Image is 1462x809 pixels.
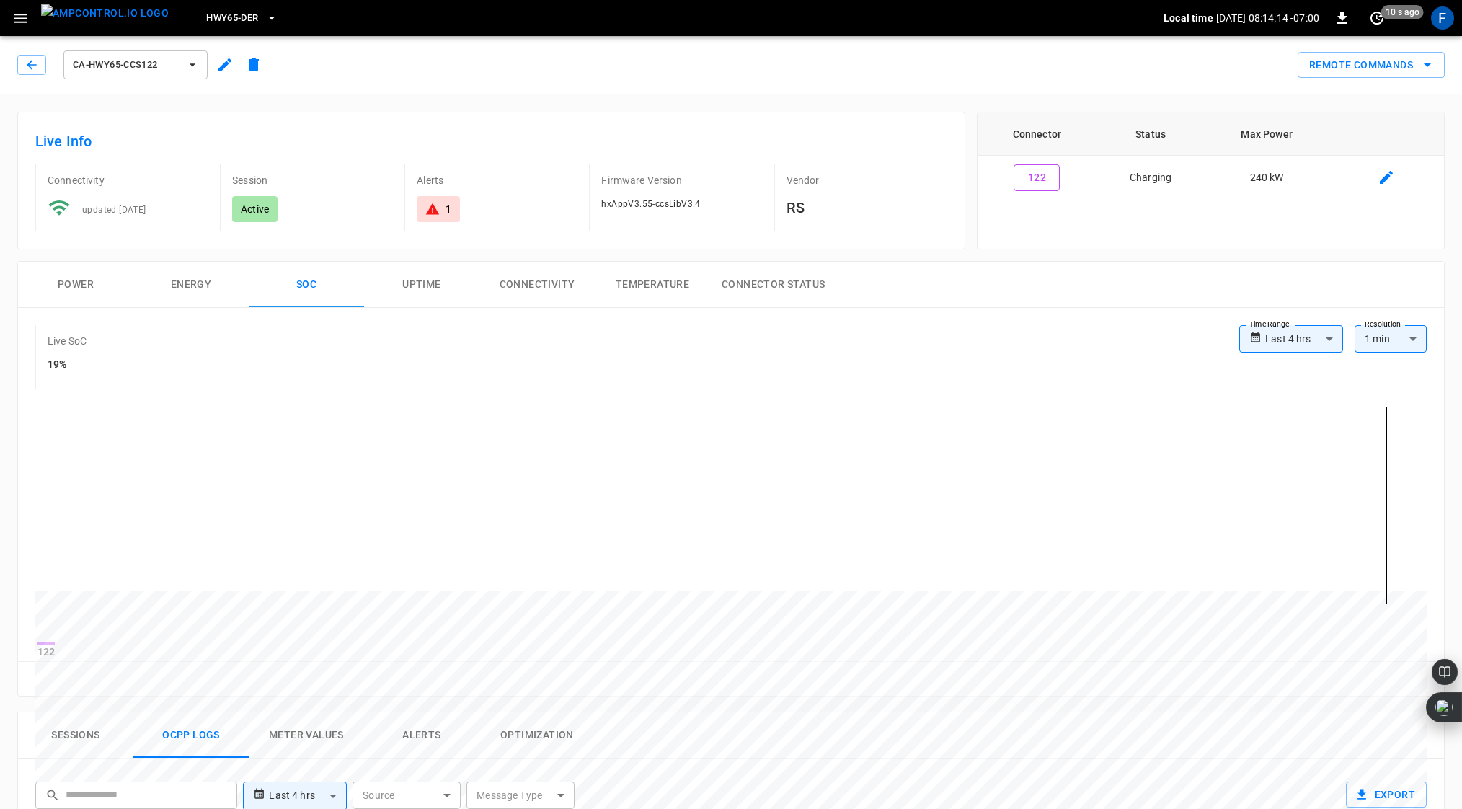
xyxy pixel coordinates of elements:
div: profile-icon [1431,6,1454,30]
th: Status [1096,112,1205,156]
div: 1 min [1355,325,1427,353]
div: remote commands options [1298,52,1445,79]
span: ca-hwy65-ccs122 [73,57,180,74]
label: Time Range [1249,319,1290,330]
p: Session [232,173,393,187]
img: ampcontrol.io logo [41,4,169,22]
span: updated [DATE] [82,205,146,215]
p: [DATE] 08:14:14 -07:00 [1216,11,1319,25]
div: Last 4 hrs [1265,325,1343,353]
span: hxAppV3.55-ccsLibV3.4 [601,199,700,209]
p: Connectivity [48,173,208,187]
button: Alerts [364,712,479,759]
button: Sessions [18,712,133,759]
h6: 19% [48,357,87,373]
button: Remote Commands [1298,52,1445,79]
button: 122 [1014,164,1060,191]
p: Vendor [787,173,947,187]
button: Ocpp logs [133,712,249,759]
h6: Live Info [35,130,947,153]
button: Energy [133,262,249,308]
button: Uptime [364,262,479,308]
th: Connector [978,112,1096,156]
button: ca-hwy65-ccs122 [63,50,208,79]
button: Temperature [595,262,710,308]
td: 240 kW [1205,156,1329,200]
button: Connectivity [479,262,595,308]
table: connector table [978,112,1444,200]
h6: RS [787,196,947,219]
button: Connector Status [710,262,836,308]
label: Resolution [1365,319,1401,330]
p: Active [241,202,269,216]
button: Export [1346,782,1427,808]
button: Optimization [479,712,595,759]
button: Power [18,262,133,308]
p: Firmware Version [601,173,762,187]
button: HWY65-DER [200,4,283,32]
div: 1 [446,202,451,216]
th: Max Power [1205,112,1329,156]
span: HWY65-DER [206,10,258,27]
p: Live SoC [48,334,87,348]
td: Charging [1096,156,1205,200]
button: Meter Values [249,712,364,759]
p: Local time [1164,11,1213,25]
p: Alerts [417,173,577,187]
button: set refresh interval [1365,6,1388,30]
span: 10 s ago [1381,5,1424,19]
button: SOC [249,262,364,308]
